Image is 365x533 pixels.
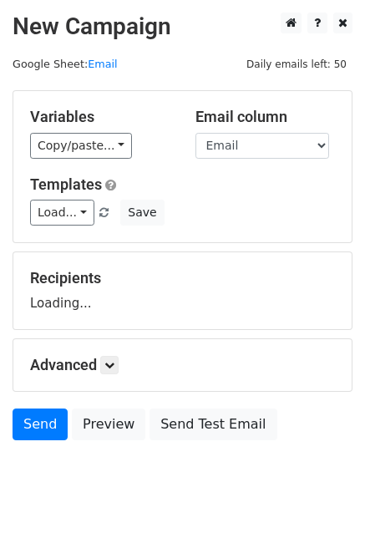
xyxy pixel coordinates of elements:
[30,200,94,226] a: Load...
[241,58,352,70] a: Daily emails left: 50
[88,58,117,70] a: Email
[13,58,118,70] small: Google Sheet:
[30,175,102,193] a: Templates
[195,108,336,126] h5: Email column
[30,108,170,126] h5: Variables
[72,409,145,440] a: Preview
[241,55,352,74] span: Daily emails left: 50
[13,409,68,440] a: Send
[30,133,132,159] a: Copy/paste...
[120,200,164,226] button: Save
[150,409,276,440] a: Send Test Email
[13,13,352,41] h2: New Campaign
[30,269,335,312] div: Loading...
[30,356,335,374] h5: Advanced
[30,269,335,287] h5: Recipients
